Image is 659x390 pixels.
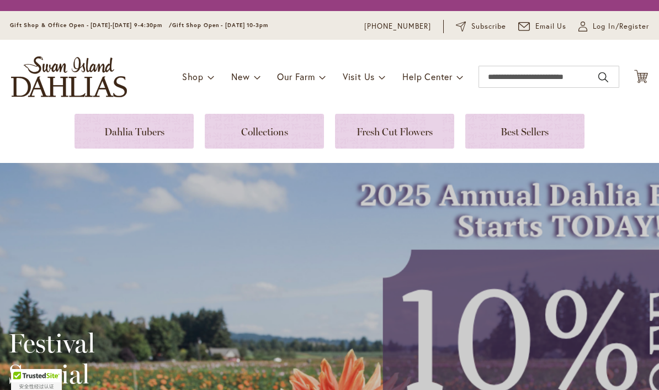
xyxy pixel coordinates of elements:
span: Email Us [535,21,567,32]
span: New [231,71,249,82]
span: Gift Shop & Office Open - [DATE]-[DATE] 9-4:30pm / [10,22,172,29]
span: Our Farm [277,71,315,82]
a: [PHONE_NUMBER] [364,21,431,32]
span: Shop [182,71,204,82]
a: Email Us [518,21,567,32]
h2: Festival Special [8,328,295,389]
a: Subscribe [456,21,506,32]
a: Log In/Register [578,21,649,32]
span: Log In/Register [593,21,649,32]
button: Search [598,68,608,86]
span: Gift Shop Open - [DATE] 10-3pm [172,22,268,29]
span: Help Center [402,71,453,82]
span: Visit Us [343,71,375,82]
span: Subscribe [471,21,506,32]
a: store logo [11,56,127,97]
